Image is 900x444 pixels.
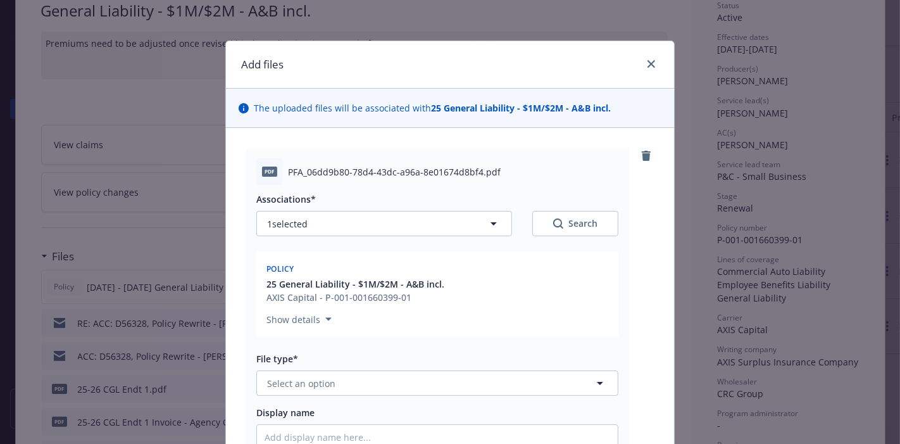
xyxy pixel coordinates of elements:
button: Show details [261,312,337,327]
div: AXIS Capital - P-001-001660399-01 [266,291,444,304]
button: 25 General Liability - $1M/$2M - A&B incl. [266,277,444,291]
span: Display name [256,407,315,419]
span: Policy [266,263,294,274]
span: Select an option [267,377,335,390]
button: Select an option [256,371,618,396]
span: File type* [256,353,298,365]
